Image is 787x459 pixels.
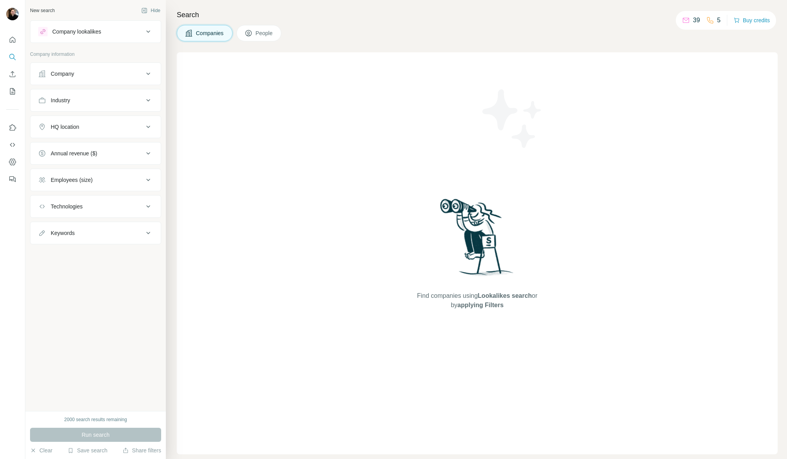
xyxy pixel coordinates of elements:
div: HQ location [51,123,79,131]
div: Annual revenue ($) [51,149,97,157]
img: Avatar [6,8,19,20]
img: Surfe Illustration - Woman searching with binoculars [437,197,518,284]
button: Company lookalikes [30,22,161,41]
button: Clear [30,447,52,454]
div: Company [51,70,74,78]
button: Keywords [30,224,161,242]
button: Use Surfe API [6,138,19,152]
p: 39 [693,16,700,25]
h4: Search [177,9,778,20]
span: Companies [196,29,224,37]
button: Use Surfe on LinkedIn [6,121,19,135]
span: People [256,29,274,37]
img: Surfe Illustration - Stars [477,84,547,154]
button: Enrich CSV [6,67,19,81]
p: 5 [717,16,721,25]
button: My lists [6,84,19,98]
div: Keywords [51,229,75,237]
button: Company [30,64,161,83]
button: Technologies [30,197,161,216]
div: Company lookalikes [52,28,101,36]
button: Dashboard [6,155,19,169]
button: Share filters [123,447,161,454]
button: Search [6,50,19,64]
button: Quick start [6,33,19,47]
div: New search [30,7,55,14]
p: Company information [30,51,161,58]
button: Save search [68,447,107,454]
button: Employees (size) [30,171,161,189]
button: HQ location [30,117,161,136]
button: Feedback [6,172,19,186]
div: Employees (size) [51,176,92,184]
div: Industry [51,96,70,104]
button: Hide [136,5,166,16]
div: Technologies [51,203,83,210]
button: Industry [30,91,161,110]
span: Lookalikes search [478,292,532,299]
span: applying Filters [457,302,503,308]
span: Find companies using or by [415,291,540,310]
button: Buy credits [734,15,770,26]
button: Annual revenue ($) [30,144,161,163]
div: 2000 search results remaining [64,416,127,423]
